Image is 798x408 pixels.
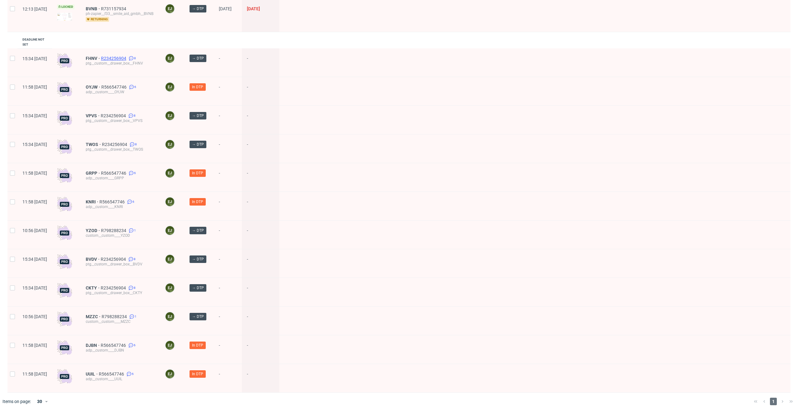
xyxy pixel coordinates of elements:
[57,168,72,183] img: pro-icon.017ec5509f39f3e742e3.png
[57,139,72,154] img: pro-icon.017ec5509f39f3e742e3.png
[57,226,72,240] img: pro-icon.017ec5509f39f3e742e3.png
[86,11,155,16] div: ph-zapier__f33__smile_aid_gmbh__BVNB
[770,398,777,405] span: 1
[102,142,128,147] a: R234256904
[247,113,274,127] span: -
[22,199,47,204] span: 11:58 [DATE]
[219,113,237,127] span: -
[101,113,127,118] a: R234256904
[86,6,101,11] a: BVNB
[128,314,137,319] a: 1
[86,199,99,204] span: KNRI
[132,199,134,204] span: 6
[101,171,127,176] span: R566547746
[86,171,101,176] a: GRPP
[101,257,127,262] a: R234256904
[101,228,127,233] a: R798288234
[102,314,128,319] a: R798288234
[219,228,237,241] span: -
[86,228,101,233] a: YZOD
[134,257,136,262] span: 8
[57,82,72,97] img: pro-icon.017ec5509f39f3e742e3.png
[247,372,274,385] span: -
[99,372,125,376] a: R566547746
[192,285,204,291] span: → DTP
[57,254,72,269] img: pro-icon.017ec5509f39f3e742e3.png
[166,197,174,206] figcaption: EJ
[134,343,136,348] span: 6
[86,142,102,147] a: TWOS
[132,372,134,376] span: 6
[57,4,75,9] span: Locked
[101,285,127,290] a: R234256904
[57,312,72,327] img: pro-icon.017ec5509f39f3e742e3.png
[219,285,237,299] span: -
[86,257,101,262] a: BVDV
[135,314,137,319] span: 1
[86,262,155,267] div: ptg__custom__drawer_box__BVDV
[86,319,155,324] div: custom__custom____MZZC
[86,176,155,181] div: adp__custom____GRPP
[86,285,101,290] span: CKTY
[57,340,72,355] img: pro-icon.017ec5509f39f3e742e3.png
[219,343,237,356] span: -
[86,343,101,348] span: DJBN
[247,343,274,356] span: -
[219,372,237,385] span: -
[86,118,155,123] div: ptg__custom__drawer_box__VPVS
[101,56,127,61] a: R234256904
[247,228,274,241] span: -
[247,85,274,98] span: -
[166,284,174,292] figcaption: EJ
[101,343,127,348] span: R566547746
[166,255,174,264] figcaption: EJ
[86,314,102,319] a: MZZC
[134,56,136,61] span: 8
[86,113,101,118] span: VPVS
[101,85,128,90] a: R566547746
[57,13,72,21] img: data
[219,314,237,328] span: -
[219,85,237,98] span: -
[192,6,204,12] span: → DTP
[99,199,126,204] a: R566547746
[86,56,101,61] a: FHNV
[166,4,174,13] figcaption: EJ
[22,372,47,376] span: 11:58 [DATE]
[192,199,203,205] span: In DTP
[57,197,72,212] img: pro-icon.017ec5509f39f3e742e3.png
[134,285,136,290] span: 8
[219,171,237,184] span: -
[134,113,136,118] span: 8
[192,84,203,90] span: In DTP
[22,171,47,176] span: 11:58 [DATE]
[166,341,174,350] figcaption: EJ
[192,314,204,319] span: → DTP
[125,372,134,376] a: 6
[127,56,136,61] a: 8
[101,6,127,11] span: R731157934
[127,257,136,262] a: 8
[22,113,47,118] span: 15:34 [DATE]
[192,371,203,377] span: In DTP
[57,111,72,126] img: pro-icon.017ec5509f39f3e742e3.png
[33,397,45,406] div: 30
[192,142,204,147] span: → DTP
[22,142,47,147] span: 15:34 [DATE]
[57,283,72,298] img: pro-icon.017ec5509f39f3e742e3.png
[86,61,155,66] div: ptg__custom__drawer_box__FHNV
[86,85,101,90] a: OYJW
[192,170,203,176] span: In DTP
[128,85,136,90] a: 6
[86,90,155,95] div: adp__custom____OYJW
[135,142,137,147] span: 8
